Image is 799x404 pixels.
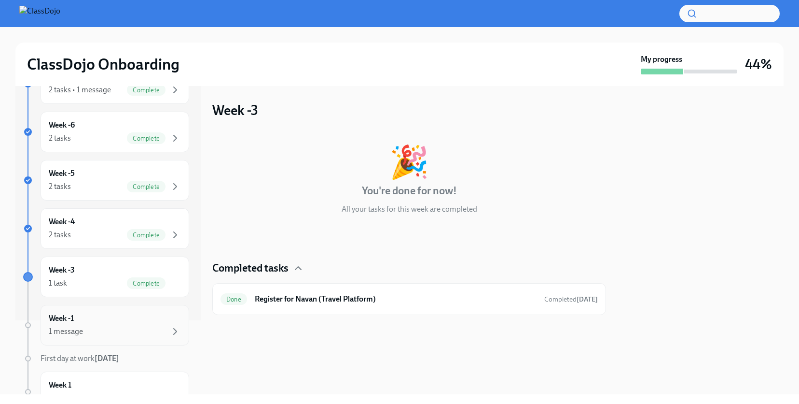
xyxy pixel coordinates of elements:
[41,354,119,363] span: First day at work
[23,208,189,249] a: Week -42 tasksComplete
[362,184,457,198] h4: You're done for now!
[27,55,179,74] h2: ClassDojo Onboarding
[49,265,75,275] h6: Week -3
[19,6,60,21] img: ClassDojo
[49,181,71,192] div: 2 tasks
[544,295,598,304] span: August 13th, 2025 15:05
[127,135,165,142] span: Complete
[23,112,189,152] a: Week -62 tasksComplete
[544,295,598,303] span: Completed
[342,204,477,215] p: All your tasks for this week are completed
[49,278,67,289] div: 1 task
[49,230,71,240] div: 2 tasks
[23,257,189,297] a: Week -31 taskComplete
[49,120,75,130] h6: Week -6
[49,168,75,179] h6: Week -5
[23,305,189,346] a: Week -11 message
[127,87,165,94] span: Complete
[255,294,537,304] h6: Register for Navan (Travel Platform)
[127,280,165,287] span: Complete
[49,380,71,390] h6: Week 1
[23,353,189,364] a: First day at work[DATE]
[23,160,189,201] a: Week -52 tasksComplete
[577,295,598,303] strong: [DATE]
[220,296,247,303] span: Done
[127,231,165,239] span: Complete
[641,54,682,65] strong: My progress
[49,133,71,144] div: 2 tasks
[220,291,598,307] a: DoneRegister for Navan (Travel Platform)Completed[DATE]
[212,261,606,275] div: Completed tasks
[212,261,289,275] h4: Completed tasks
[389,146,429,178] div: 🎉
[95,354,119,363] strong: [DATE]
[127,183,165,190] span: Complete
[49,326,83,337] div: 1 message
[49,85,111,95] div: 2 tasks • 1 message
[745,56,772,73] h3: 44%
[212,101,258,119] h3: Week -3
[49,216,75,227] h6: Week -4
[49,393,83,404] div: 1 message
[49,313,74,324] h6: Week -1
